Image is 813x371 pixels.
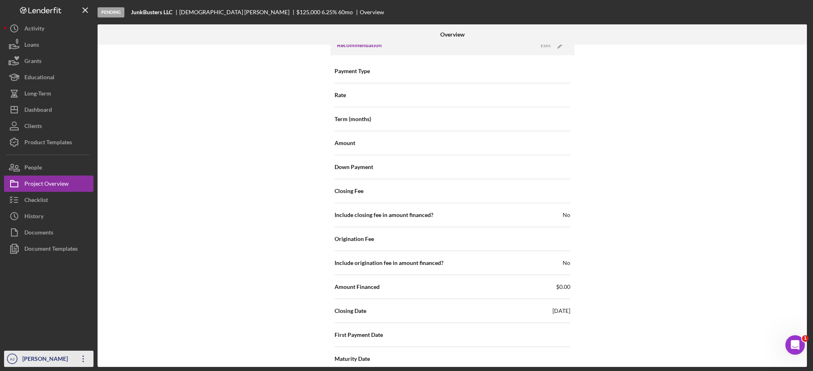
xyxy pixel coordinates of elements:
[335,91,346,99] span: Rate
[4,159,93,176] button: People
[131,9,172,15] b: JunkBusters LLC
[24,192,48,210] div: Checklist
[296,9,320,15] span: $125,000
[4,53,93,69] button: Grants
[10,357,14,361] text: AJ
[335,67,370,75] span: Payment Type
[4,134,93,150] button: Product Templates
[335,307,366,315] span: Closing Date
[24,224,53,243] div: Documents
[556,283,570,291] span: $0.00
[337,41,382,49] h3: Recommendation
[24,69,54,87] div: Educational
[785,335,805,355] iframe: Intercom live chat
[440,31,465,38] b: Overview
[335,115,371,123] span: Term (months)
[4,85,93,102] button: Long-Term
[335,355,370,363] span: Maturity Date
[4,69,93,85] button: Educational
[179,9,296,15] div: [DEMOGRAPHIC_DATA] [PERSON_NAME]
[98,7,124,17] div: Pending
[552,307,570,315] span: [DATE]
[24,208,43,226] div: History
[338,9,353,15] div: 60 mo
[4,20,93,37] button: Activity
[335,331,383,339] span: First Payment Date
[4,102,93,118] button: Dashboard
[541,39,551,51] div: Edit
[24,53,41,71] div: Grants
[335,163,373,171] span: Down Payment
[4,351,93,367] button: AJ[PERSON_NAME]
[563,259,570,267] span: No
[4,224,93,241] button: Documents
[4,37,93,53] button: Loans
[24,159,42,178] div: People
[24,85,51,104] div: Long-Term
[24,241,78,259] div: Document Templates
[335,139,355,147] span: Amount
[24,134,72,152] div: Product Templates
[4,208,93,224] button: History
[24,102,52,120] div: Dashboard
[335,187,363,195] span: Closing Fee
[536,39,568,51] button: Edit
[4,118,93,134] button: Clients
[360,9,384,15] div: Overview
[24,176,69,194] div: Project Overview
[802,335,809,342] span: 1
[4,192,93,208] button: Checklist
[563,211,570,219] span: No
[4,176,93,192] button: Project Overview
[335,259,443,267] span: Include origination fee in amount financed?
[322,9,337,15] div: 6.25 %
[24,118,42,136] div: Clients
[335,235,374,243] span: Origination Fee
[4,241,93,257] button: Document Templates
[335,211,433,219] span: Include closing fee in amount financed?
[24,20,44,39] div: Activity
[24,37,39,55] div: Loans
[20,351,73,369] div: [PERSON_NAME]
[335,283,380,291] span: Amount Financed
